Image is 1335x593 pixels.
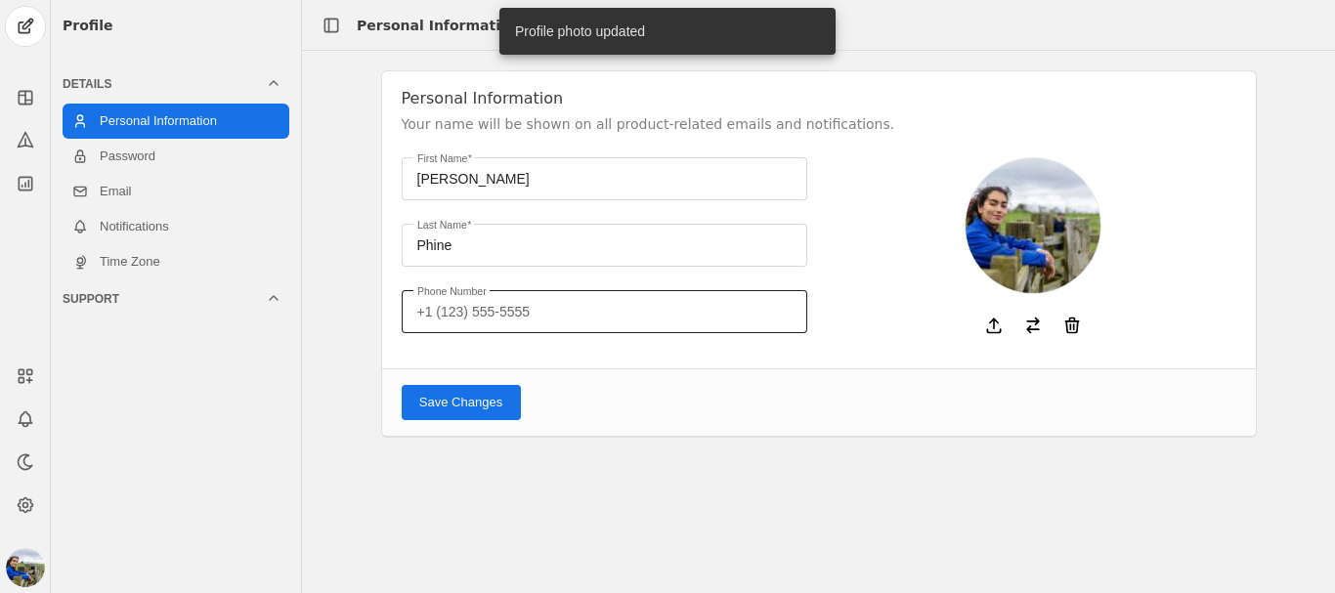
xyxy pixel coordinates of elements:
h2: Personal Information [402,87,1236,110]
a: Personal Information [63,104,289,139]
mat-expansion-panel-header: Details [63,68,289,100]
mat-label: Last Name [417,216,467,233]
div: Details [63,76,266,92]
img: cache [965,157,1101,294]
a: Time Zone [63,244,289,279]
a: Password [63,139,289,174]
span: Save Changes [419,393,502,412]
input: +1 (123) 555-5555 [417,300,792,323]
div: Details [63,100,289,279]
a: Notifications [63,209,289,244]
div: Personal Information [357,16,520,35]
img: cache [6,548,45,587]
mat-label: First Name [417,149,467,167]
p: Your name will be shown on all product-related emails and notifications. [402,114,1236,134]
mat-expansion-panel-header: Support [63,283,289,315]
div: Profile photo updated [499,8,828,55]
a: Email [63,174,289,209]
div: Support [63,291,266,307]
button: Save Changes [402,385,521,420]
mat-label: Phone Number [417,282,487,300]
